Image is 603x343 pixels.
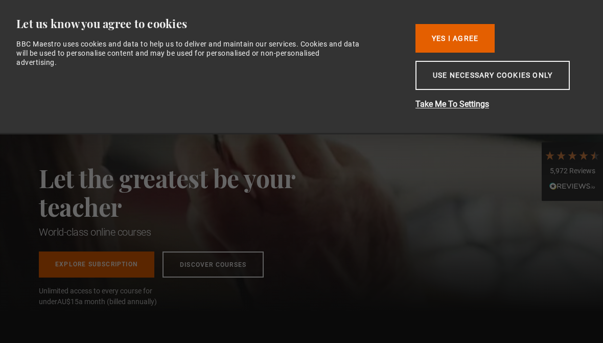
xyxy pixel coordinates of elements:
div: BBC Maestro uses cookies and data to help us to deliver and maintain our services. Cookies and da... [16,39,361,67]
div: Let us know you agree to cookies [16,16,400,31]
a: Explore Subscription [39,251,154,278]
div: 5,972 ReviewsRead All Reviews [542,142,603,201]
span: AU$15 [57,298,79,306]
span: Unlimited access to every course for under a month (billed annually) [39,286,177,307]
button: Use necessary cookies only [415,61,570,90]
h1: World-class online courses [39,225,340,239]
img: REVIEWS.io [549,182,595,190]
div: 5,972 Reviews [544,166,600,176]
button: Take Me To Settings [415,98,579,110]
h2: Let the greatest be your teacher [39,164,340,221]
div: Read All Reviews [544,181,600,193]
button: Yes I Agree [415,24,495,53]
a: Discover Courses [163,251,264,278]
div: 4.7 Stars [544,150,600,161]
